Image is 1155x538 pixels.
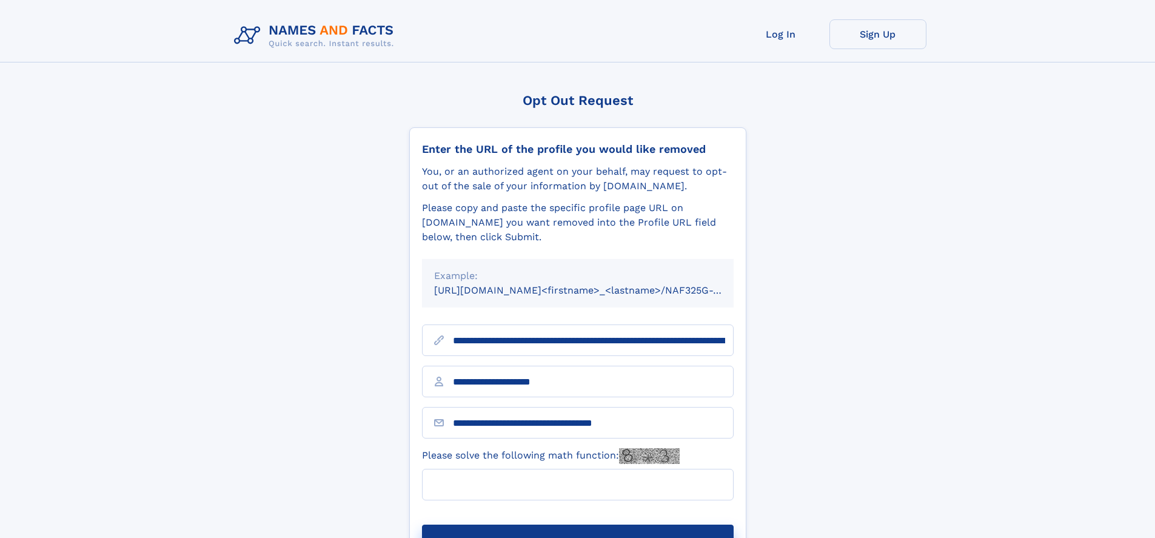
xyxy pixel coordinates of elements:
div: Please copy and paste the specific profile page URL on [DOMAIN_NAME] you want removed into the Pr... [422,201,734,244]
small: [URL][DOMAIN_NAME]<firstname>_<lastname>/NAF325G-xxxxxxxx [434,284,757,296]
a: Sign Up [829,19,926,49]
label: Please solve the following math function: [422,448,680,464]
img: Logo Names and Facts [229,19,404,52]
div: Example: [434,269,721,283]
div: Opt Out Request [409,93,746,108]
a: Log In [732,19,829,49]
div: Enter the URL of the profile you would like removed [422,143,734,156]
div: You, or an authorized agent on your behalf, may request to opt-out of the sale of your informatio... [422,164,734,193]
